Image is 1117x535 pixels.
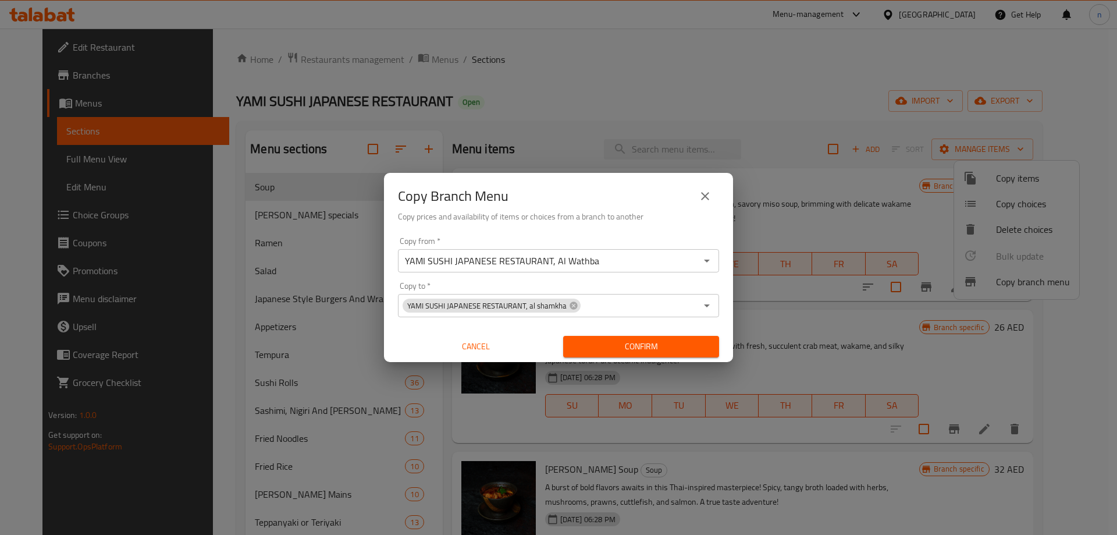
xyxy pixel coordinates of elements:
button: Confirm [563,336,719,357]
button: Open [699,297,715,314]
div: YAMI SUSHI JAPANESE RESTAURANT, al shamkha [403,299,581,313]
button: Cancel [398,336,554,357]
span: Confirm [572,339,710,354]
h2: Copy Branch Menu [398,187,508,206]
h6: Copy prices and availability of items or choices from a branch to another [398,210,719,223]
span: YAMI SUSHI JAPANESE RESTAURANT, al shamkha [403,300,571,311]
button: Open [699,253,715,269]
button: close [691,182,719,210]
span: Cancel [403,339,549,354]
